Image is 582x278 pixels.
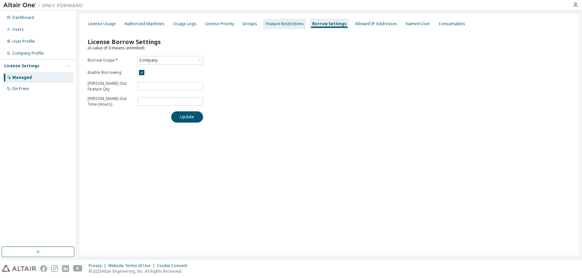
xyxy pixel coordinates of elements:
[88,96,134,107] p: [PERSON_NAME]-Out Time (Hours)
[4,63,39,69] div: License Settings
[406,21,430,27] div: Named User
[12,39,35,44] div: User Profile
[40,265,47,272] img: facebook.svg
[138,57,159,64] div: Company
[171,111,203,123] button: Update
[312,21,346,27] div: Borrow Settings
[12,86,29,91] div: On Prem
[89,268,191,274] p: © 2025 Altair Engineering, Inc. All Rights Reserved.
[62,265,69,272] img: linkedin.svg
[266,21,304,27] div: Feature Restrictions
[3,2,86,9] img: Altair One
[88,45,144,51] span: (A value of 0 means unlimited)
[2,265,36,272] img: altair_logo.svg
[157,263,191,268] div: Cookie Consent
[124,21,165,27] div: Authorized Machines
[88,21,116,27] div: License Usage
[205,21,234,27] div: License Priority
[88,70,134,75] label: Enable Borrowing
[88,81,134,92] p: [PERSON_NAME]-Out Feature Qty
[12,75,32,80] div: Managed
[108,263,157,268] div: Website Terms of Use
[88,38,161,46] span: License Borrow Settings
[439,21,465,27] div: Consumables
[89,263,108,268] div: Privacy
[73,265,83,272] img: youtube.svg
[12,15,34,20] div: Dashboard
[88,58,134,63] label: Borrow Scope
[12,51,44,56] div: Company Profile
[355,21,397,27] div: Allowed IP Addresses
[51,265,58,272] img: instagram.svg
[243,21,257,27] div: Groups
[138,56,203,64] div: Company
[173,21,196,27] div: Usage Logs
[12,27,24,32] div: Users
